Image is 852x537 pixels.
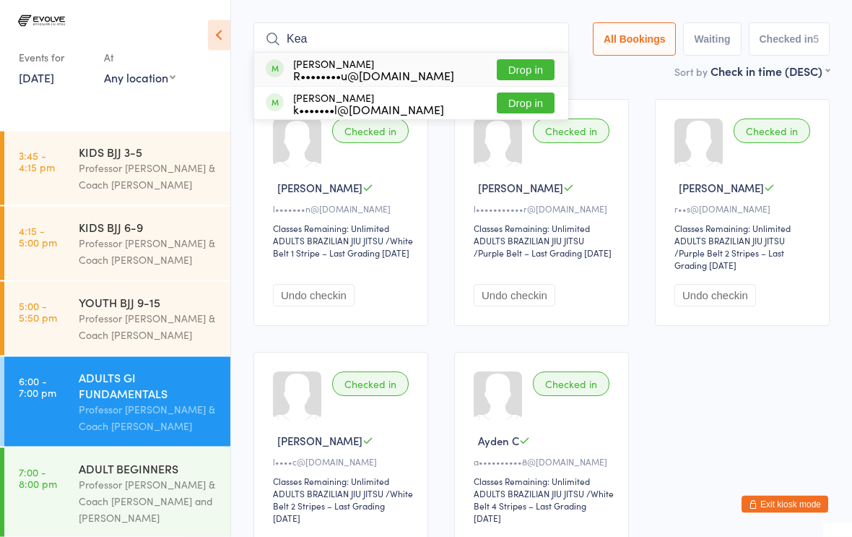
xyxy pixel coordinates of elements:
div: Checked in [734,119,810,144]
div: l•••••••••••r@[DOMAIN_NAME] [474,203,614,215]
input: Search [253,23,569,56]
div: Classes Remaining: Unlimited [474,223,614,235]
a: 5:00 -5:50 pmYOUTH BJJ 9-15Professor [PERSON_NAME] & Coach [PERSON_NAME] [4,282,230,356]
div: KIDS BJJ 3-5 [79,144,218,160]
div: l•••••••n@[DOMAIN_NAME] [273,203,413,215]
span: / Purple Belt 2 Stripes – Last Grading [DATE] [674,247,784,272]
time: 5:00 - 5:50 pm [19,300,57,323]
label: Sort by [674,65,708,80]
div: Professor [PERSON_NAME] & Coach [PERSON_NAME] [79,401,218,434]
div: Classes Remaining: Unlimited [474,476,614,488]
div: Checked in [332,372,409,397]
div: YOUTH BJJ 9-15 [79,294,218,310]
div: Classes Remaining: Unlimited [674,223,814,235]
button: Exit kiosk mode [742,496,828,513]
div: [PERSON_NAME] [293,93,444,116]
button: Drop in [497,93,555,114]
div: Checked in [332,119,409,144]
div: ADULT BEGINNERS [79,460,218,476]
span: Ayden C [478,434,519,449]
a: [DATE] [19,69,54,85]
div: [PERSON_NAME] [293,59,454,82]
div: Checked in [533,119,609,144]
div: Check in time (DESC) [710,64,830,80]
time: 4:15 - 5:00 pm [19,225,57,248]
div: R••••••••u@[DOMAIN_NAME] [293,70,454,82]
div: Events for [19,46,90,69]
div: ADULTS BRAZILIAN JIU JITSU [273,235,383,247]
span: / White Belt 4 Stripes – Last Grading [DATE] [474,488,614,525]
button: Waiting [683,23,741,56]
button: Undo checkin [273,285,355,307]
div: Checked in [533,372,609,397]
a: 3:45 -4:15 pmKIDS BJJ 3-5Professor [PERSON_NAME] & Coach [PERSON_NAME] [4,132,230,205]
div: l••••c@[DOMAIN_NAME] [273,456,413,468]
div: Professor [PERSON_NAME] & Coach [PERSON_NAME] [79,310,218,343]
button: Undo checkin [474,285,555,307]
div: r••s@[DOMAIN_NAME] [674,203,814,215]
div: ADULTS BRAZILIAN JIU JITSU [474,235,584,247]
time: 6:00 - 7:00 pm [19,375,56,398]
div: Classes Remaining: Unlimited [273,223,413,235]
span: / Purple Belt – Last Grading [DATE] [474,247,612,259]
div: Professor [PERSON_NAME] & Coach [PERSON_NAME] [79,160,218,193]
div: a••••••••••8@[DOMAIN_NAME] [474,456,614,468]
div: ADULTS BRAZILIAN JIU JITSU [474,488,584,500]
div: KIDS BJJ 6-9 [79,219,218,235]
a: 6:00 -7:00 pmADULTS GI FUNDAMENTALSProfessor [PERSON_NAME] & Coach [PERSON_NAME] [4,357,230,447]
div: 5 [813,34,819,46]
div: k•••••••l@[DOMAIN_NAME] [293,104,444,116]
div: Classes Remaining: Unlimited [273,476,413,488]
div: At [104,46,175,69]
span: [PERSON_NAME] [478,181,563,196]
span: [PERSON_NAME] [277,434,362,449]
button: Drop in [497,60,555,81]
div: Professor [PERSON_NAME] & Coach [PERSON_NAME] [79,235,218,268]
img: Evolve Brazilian Jiu Jitsu [14,11,69,31]
div: ADULTS GI FUNDAMENTALS [79,369,218,401]
time: 3:45 - 4:15 pm [19,150,55,173]
button: All Bookings [593,23,677,56]
time: 7:00 - 8:00 pm [19,466,57,489]
div: Professor [PERSON_NAME] & Coach [PERSON_NAME] and [PERSON_NAME] [79,476,218,526]
span: / White Belt 2 Stripes – Last Grading [DATE] [273,488,413,525]
div: ADULTS BRAZILIAN JIU JITSU [273,488,383,500]
button: Checked in5 [749,23,830,56]
span: [PERSON_NAME] [679,181,764,196]
a: 4:15 -5:00 pmKIDS BJJ 6-9Professor [PERSON_NAME] & Coach [PERSON_NAME] [4,207,230,280]
div: Any location [104,69,175,85]
span: [PERSON_NAME] [277,181,362,196]
button: Undo checkin [674,285,756,307]
div: ADULTS BRAZILIAN JIU JITSU [674,235,785,247]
